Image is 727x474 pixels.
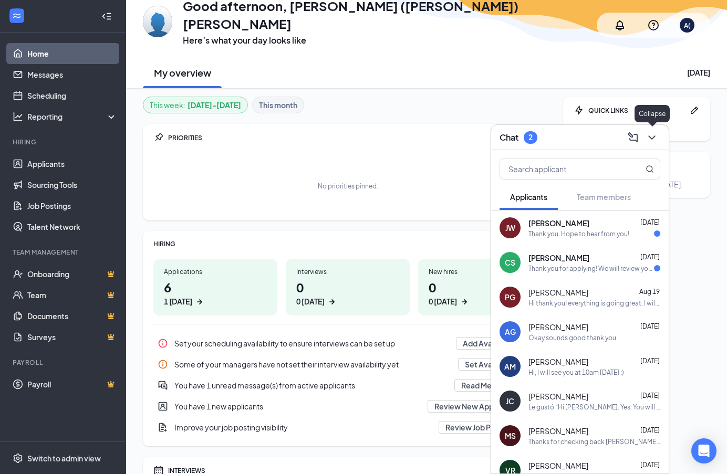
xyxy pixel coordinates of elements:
h1: 6 [164,278,267,307]
span: [PERSON_NAME] [528,391,588,402]
span: [DATE] [640,357,660,365]
button: Review Job Postings [439,421,523,434]
a: Talent Network [27,216,117,237]
a: DocumentsCrown [27,306,117,326]
div: PRIORITIES [168,133,542,142]
a: Sourcing Tools [27,174,117,195]
div: Improve your job posting visibility [153,417,542,438]
div: [DATE] [687,67,710,78]
div: New hires [429,267,532,276]
svg: DoubleChatActive [158,380,168,391]
a: InfoSet your scheduling availability to ensure interviews can be set upAdd AvailabilityPin [153,333,542,354]
a: Applications61 [DATE]ArrowRight [153,259,277,315]
div: You have 1 unread message(s) from active applicants [153,375,542,396]
svg: ComposeMessage [627,131,639,144]
div: A( [684,21,690,30]
button: Read Messages [454,379,523,392]
div: Hi, I will see you at 10am [DATE] :) [528,368,624,377]
h3: Here’s what your day looks like [183,35,597,46]
span: [PERSON_NAME] [528,218,589,228]
div: 0 [DATE] [296,296,325,307]
span: [DATE] [640,322,660,330]
div: Thank you for applying! We will review your application and reach out if you are selected to move... [528,264,654,273]
div: Interviews [296,267,399,276]
span: [PERSON_NAME] [528,356,588,367]
a: New hires00 [DATE]ArrowRight [418,259,542,315]
div: Set your scheduling availability to ensure interviews can be set up [174,338,450,349]
span: [PERSON_NAME] [528,426,588,436]
div: This week : [150,99,241,111]
svg: Settings [13,453,23,464]
svg: Notifications [614,19,626,31]
div: Thanks for checking back [PERSON_NAME]. We're still going through candidates and will reach out s... [528,437,660,446]
div: Thank you. Hope to hear from you! [528,229,629,238]
button: Review New Applicants [428,400,523,413]
svg: ArrowRight [194,297,205,307]
div: CS [505,257,515,268]
div: JW [505,223,515,233]
svg: Analysis [13,111,23,122]
svg: Pen [689,105,700,115]
a: SurveysCrown [27,326,117,347]
div: QUICK LINKS [588,106,685,115]
div: Switch to admin view [27,453,101,464]
span: [PERSON_NAME] [528,252,589,263]
div: Open Intercom Messenger [691,438,716,464]
svg: DocumentAdd [158,422,168,433]
a: Messages [27,64,117,85]
svg: Collapse [101,11,112,22]
input: Search applicant [500,159,625,179]
div: Okay sounds good thank you [528,333,616,342]
div: Team Management [13,248,115,257]
button: Set Availability [458,358,523,371]
span: [DATE] [640,461,660,469]
div: AG [505,326,516,337]
div: Applications [164,267,267,276]
b: This month [259,99,297,111]
a: DoubleChatActiveYou have 1 unread message(s) from active applicantsRead MessagesPin [153,375,542,396]
span: [DATE] [640,426,660,434]
div: Reporting [27,111,118,122]
a: DocumentAddImprove your job posting visibilityReview Job PostingsPin [153,417,542,438]
div: MS [505,430,516,441]
div: 2 [528,133,533,142]
button: ComposeMessage [625,129,641,146]
a: OnboardingCrown [27,264,117,285]
svg: Pin [153,132,164,143]
div: AM [504,361,516,372]
svg: Info [158,359,168,370]
span: [PERSON_NAME] [528,287,588,298]
svg: Bolt [574,105,584,115]
div: No priorities pinned. [318,182,378,191]
a: Job Postings [27,195,117,216]
div: 1 [DATE] [164,296,192,307]
b: [DATE] - [DATE] [188,99,241,111]
svg: MagnifyingGlass [646,165,654,173]
button: Add Availability [456,337,523,350]
div: Some of your managers have not set their interview availability yet [153,354,542,375]
button: ChevronDown [643,129,660,146]
div: 0 [DATE] [429,296,457,307]
a: Scheduling [27,85,117,106]
div: Set your scheduling availability to ensure interviews can be set up [153,333,542,354]
a: Home [27,43,117,64]
a: PayrollCrown [27,374,117,395]
svg: UserEntity [158,401,168,412]
div: Le gustó “Hi [PERSON_NAME]. Yes. You will hear from us either way.” [528,403,660,412]
a: TeamCrown [27,285,117,306]
span: Applicants [510,192,547,202]
svg: QuestionInfo [647,19,660,31]
a: Interviews00 [DATE]ArrowRight [286,259,410,315]
div: Payroll [13,358,115,367]
a: InfoSome of your managers have not set their interview availability yetSet AvailabilityPin [153,354,542,375]
span: [DATE] [640,218,660,226]
div: You have 1 unread message(s) from active applicants [174,380,448,391]
div: HIRING [153,239,542,248]
div: Improve your job posting visibility [174,422,432,433]
a: UserEntityYou have 1 new applicantsReview New ApplicantsPin [153,396,542,417]
h1: 0 [296,278,399,307]
div: PG [505,292,515,302]
svg: ArrowRight [459,297,470,307]
a: Applicants [27,153,117,174]
span: [DATE] [640,392,660,399]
